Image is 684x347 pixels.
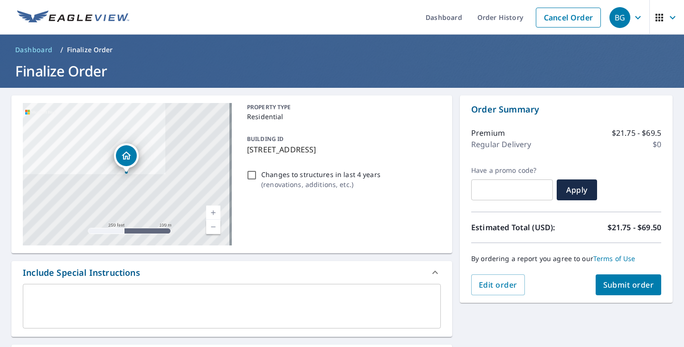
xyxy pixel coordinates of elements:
[603,280,654,290] span: Submit order
[114,143,139,173] div: Dropped pin, building 1, Residential property, 1204 Canyon Maple Rd Pflugerville, TX 78660
[247,103,437,112] p: PROPERTY TYPE
[479,280,517,290] span: Edit order
[17,10,129,25] img: EV Logo
[247,144,437,155] p: [STREET_ADDRESS]
[67,45,113,55] p: Finalize Order
[261,179,380,189] p: ( renovations, additions, etc. )
[471,274,525,295] button: Edit order
[11,42,57,57] a: Dashboard
[11,261,452,284] div: Include Special Instructions
[593,254,636,263] a: Terms of Use
[653,139,661,150] p: $0
[15,45,53,55] span: Dashboard
[247,112,437,122] p: Residential
[11,61,673,81] h1: Finalize Order
[11,42,673,57] nav: breadcrumb
[471,166,553,175] label: Have a promo code?
[471,254,661,263] p: By ordering a report you agree to our
[60,44,63,56] li: /
[557,179,597,200] button: Apply
[471,127,505,139] p: Premium
[596,274,662,295] button: Submit order
[23,266,140,279] div: Include Special Instructions
[608,222,661,233] p: $21.75 - $69.50
[471,222,566,233] p: Estimated Total (USD):
[261,169,380,179] p: Changes to structures in last 4 years
[247,135,284,143] p: BUILDING ID
[206,220,220,234] a: Current Level 17, Zoom Out
[564,185,589,195] span: Apply
[471,139,531,150] p: Regular Delivery
[609,7,630,28] div: BG
[612,127,661,139] p: $21.75 - $69.5
[206,206,220,220] a: Current Level 17, Zoom In
[471,103,661,116] p: Order Summary
[536,8,601,28] a: Cancel Order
